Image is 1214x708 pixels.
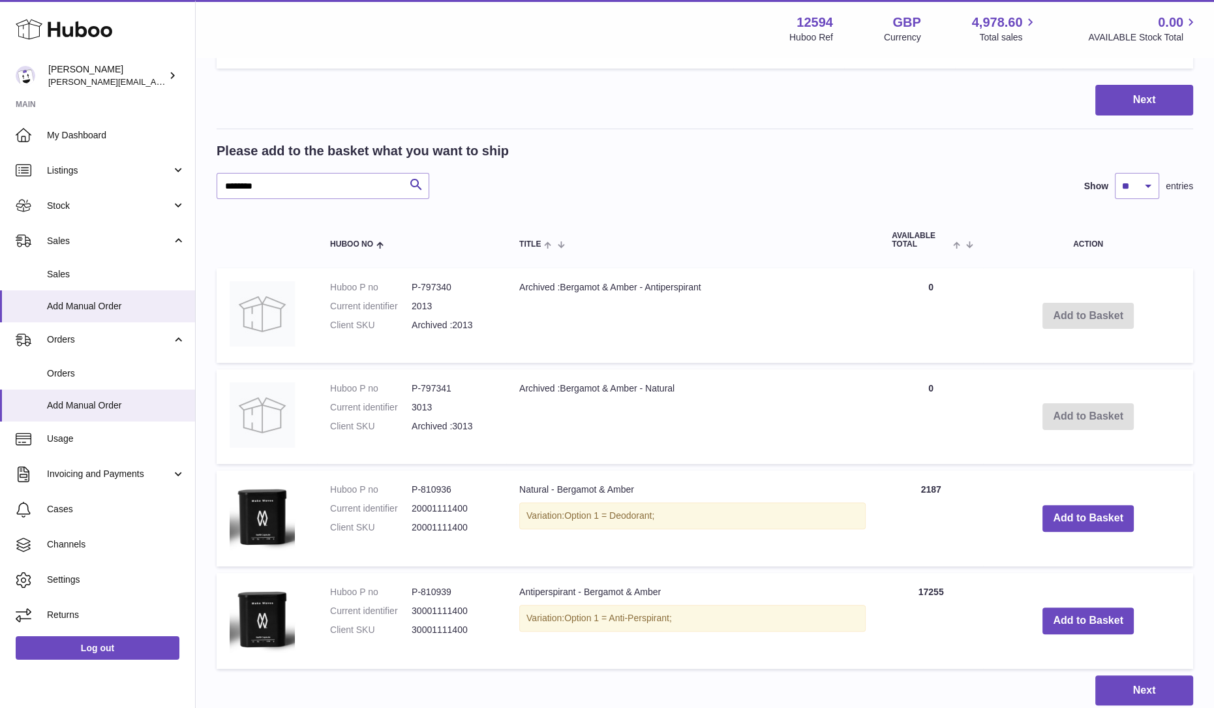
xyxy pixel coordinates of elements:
dt: Client SKU [330,319,412,331]
td: 2187 [879,470,983,566]
label: Show [1084,180,1108,192]
dd: Archived :2013 [412,319,493,331]
dt: Current identifier [330,401,412,414]
span: 0.00 [1158,14,1183,31]
div: Variation: [519,502,866,529]
dt: Current identifier [330,605,412,617]
strong: GBP [892,14,920,31]
span: Settings [47,574,185,586]
span: Invoicing and Payments [47,468,172,480]
td: Natural - Bergamot & Amber [506,470,879,566]
button: Next [1095,675,1193,706]
span: Orders [47,367,185,380]
div: Currency [884,31,921,44]
button: Add to Basket [1042,608,1134,634]
dd: P-797341 [412,382,493,395]
h2: Please add to the basket what you want to ship [217,142,509,160]
dd: 30001111400 [412,605,493,617]
span: Usage [47,433,185,445]
span: Title [519,240,541,249]
td: Archived :Bergamot & Amber - Antiperspirant [506,268,879,363]
span: 4,978.60 [972,14,1023,31]
img: Antiperspirant - Bergamot & Amber [230,586,295,653]
span: Channels [47,538,185,551]
a: 4,978.60 Total sales [972,14,1038,44]
span: AVAILABLE Stock Total [1088,31,1198,44]
dt: Current identifier [330,300,412,313]
span: Huboo no [330,240,373,249]
dt: Huboo P no [330,382,412,395]
span: [PERSON_NAME][EMAIL_ADDRESS][DOMAIN_NAME] [48,76,262,87]
dd: 20001111400 [412,521,493,534]
button: Add to Basket [1042,505,1134,532]
span: Add Manual Order [47,399,185,412]
span: AVAILABLE Total [892,232,950,249]
dd: Archived :3013 [412,420,493,433]
span: Orders [47,333,172,346]
dd: 2013 [412,300,493,313]
span: Stock [47,200,172,212]
img: owen@wearemakewaves.com [16,66,35,85]
th: Action [983,219,1193,262]
dt: Huboo P no [330,281,412,294]
dt: Client SKU [330,420,412,433]
span: Cases [47,503,185,516]
a: 0.00 AVAILABLE Stock Total [1088,14,1198,44]
td: 0 [879,369,983,464]
td: Antiperspirant - Bergamot & Amber [506,573,879,669]
a: Log out [16,636,179,660]
dd: P-810939 [412,586,493,598]
span: Returns [47,609,185,621]
div: Variation: [519,605,866,632]
span: Option 1 = Deodorant; [564,510,654,521]
dd: 3013 [412,401,493,414]
span: Sales [47,268,185,281]
dt: Current identifier [330,502,412,515]
dt: Huboo P no [330,586,412,598]
td: 17255 [879,573,983,669]
button: Next [1095,85,1193,115]
dd: 20001111400 [412,502,493,515]
div: Huboo Ref [789,31,833,44]
span: Add Manual Order [47,300,185,313]
span: entries [1166,180,1193,192]
img: Natural - Bergamot & Amber [230,484,295,550]
dd: P-797340 [412,281,493,294]
img: Archived :Bergamot & Amber - Antiperspirant [230,281,295,346]
span: My Dashboard [47,129,185,142]
dt: Client SKU [330,521,412,534]
strong: 12594 [797,14,833,31]
dt: Huboo P no [330,484,412,496]
div: [PERSON_NAME] [48,63,166,88]
img: Archived :Bergamot & Amber - Natural [230,382,295,448]
span: Listings [47,164,172,177]
span: Total sales [979,31,1037,44]
dd: 30001111400 [412,624,493,636]
dt: Client SKU [330,624,412,636]
td: 0 [879,268,983,363]
span: Sales [47,235,172,247]
span: Option 1 = Anti-Perspirant; [564,613,672,623]
dd: P-810936 [412,484,493,496]
td: Archived :Bergamot & Amber - Natural [506,369,879,464]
